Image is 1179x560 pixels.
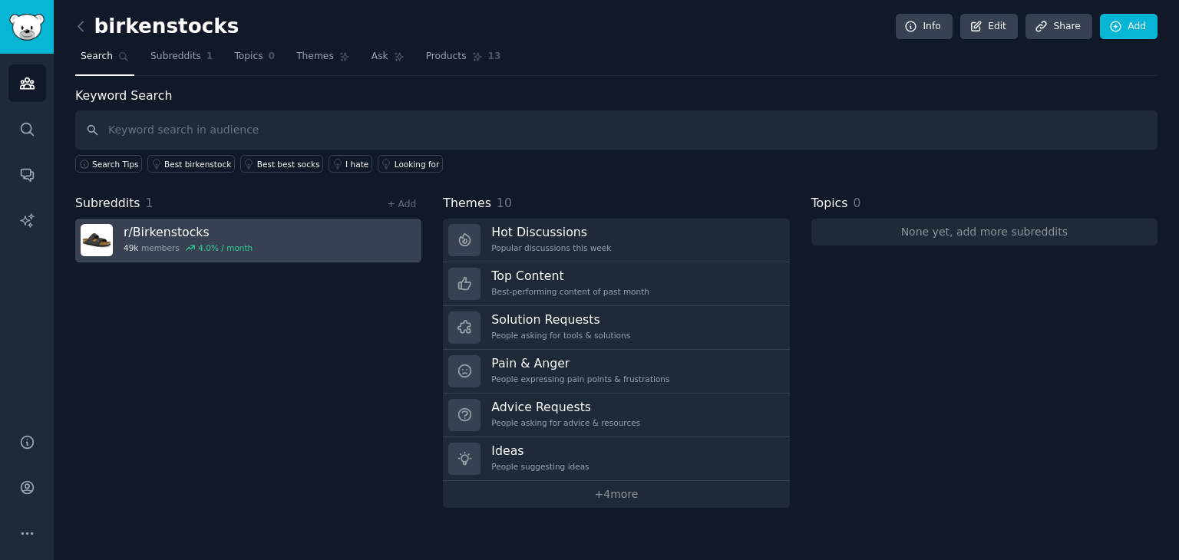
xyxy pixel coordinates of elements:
span: 0 [269,50,276,64]
h3: Hot Discussions [491,224,611,240]
span: Search [81,50,113,64]
a: Topics0 [229,44,280,76]
img: GummySearch logo [9,14,45,41]
div: 4.0 % / month [198,242,253,253]
span: 13 [488,50,501,64]
a: IdeasPeople suggesting ideas [443,437,789,481]
a: Share [1025,14,1091,40]
a: Top ContentBest-performing content of past month [443,262,789,306]
span: Topics [811,194,848,213]
a: Add [1100,14,1158,40]
a: Edit [960,14,1018,40]
h2: birkenstocks [75,15,239,39]
div: Looking for [395,159,440,170]
label: Keyword Search [75,88,172,103]
div: Best-performing content of past month [491,286,649,297]
h3: Pain & Anger [491,355,669,371]
span: Themes [296,50,334,64]
div: People asking for tools & solutions [491,330,630,341]
div: Popular discussions this week [491,242,611,253]
span: 49k [124,242,138,253]
h3: Advice Requests [491,399,640,415]
h3: r/ Birkenstocks [124,224,253,240]
a: + Add [387,199,416,209]
h3: Top Content [491,268,649,284]
span: 10 [497,196,512,210]
a: Best best socks [240,155,323,173]
a: Products13 [421,44,507,76]
a: Advice RequestsPeople asking for advice & resources [443,394,789,437]
a: Themes [291,44,355,76]
button: Search Tips [75,155,142,173]
a: Ask [366,44,410,76]
a: +4more [443,481,789,508]
a: Looking for [378,155,443,173]
div: Best birkenstock [164,159,231,170]
div: People expressing pain points & frustrations [491,374,669,384]
span: Subreddits [150,50,201,64]
a: I hate [329,155,372,173]
div: I hate [345,159,368,170]
div: People asking for advice & resources [491,417,640,428]
div: members [124,242,253,253]
a: Best birkenstock [147,155,235,173]
a: Solution RequestsPeople asking for tools & solutions [443,306,789,350]
span: Search Tips [92,159,139,170]
a: Hot DiscussionsPopular discussions this week [443,219,789,262]
a: Search [75,44,134,76]
a: Info [896,14,953,40]
span: 1 [146,196,154,210]
span: Themes [443,194,491,213]
span: Ask [372,50,388,64]
span: Products [426,50,467,64]
a: r/Birkenstocks49kmembers4.0% / month [75,219,421,262]
input: Keyword search in audience [75,110,1158,150]
div: People suggesting ideas [491,461,589,472]
a: Pain & AngerPeople expressing pain points & frustrations [443,350,789,394]
a: None yet, add more subreddits [811,219,1158,245]
div: Best best socks [257,159,320,170]
h3: Solution Requests [491,311,630,328]
img: Birkenstocks [81,224,113,256]
span: Topics [234,50,263,64]
span: 1 [206,50,213,64]
a: Subreddits1 [145,44,218,76]
span: Subreddits [75,194,140,213]
span: 0 [853,196,860,210]
h3: Ideas [491,443,589,459]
